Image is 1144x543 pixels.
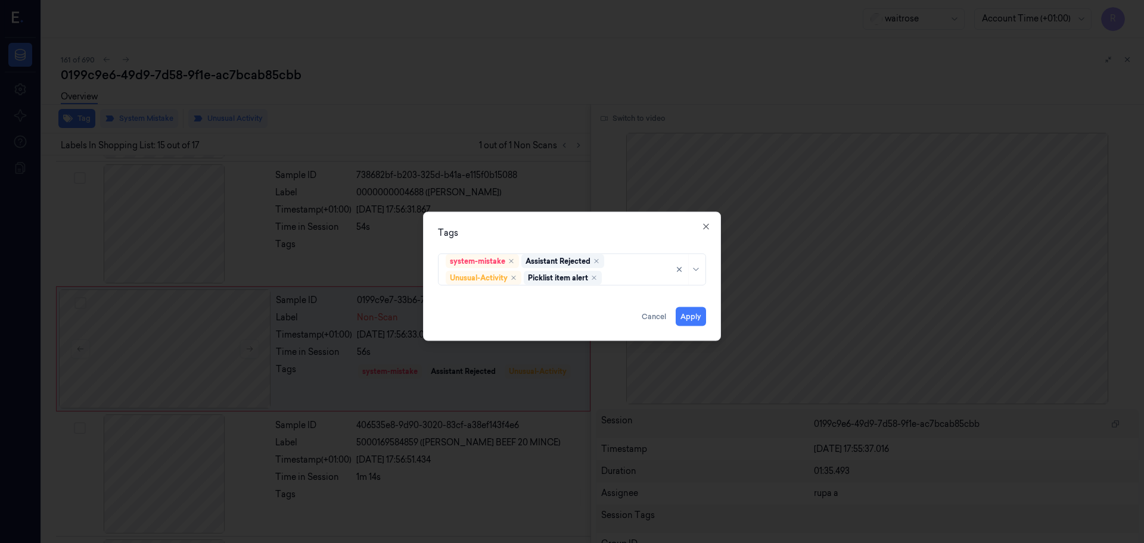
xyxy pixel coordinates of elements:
[508,258,515,265] div: Remove ,system-mistake
[637,307,671,326] button: Cancel
[590,274,598,282] div: Remove ,Picklist item alert
[528,273,588,283] div: Picklist item alert
[593,258,600,265] div: Remove ,Assistant Rejected
[510,274,517,282] div: Remove ,Unusual-Activity
[438,227,706,239] div: Tags
[450,273,508,283] div: Unusual-Activity
[676,307,706,326] button: Apply
[450,256,505,267] div: system-mistake
[526,256,590,267] div: Assistant Rejected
